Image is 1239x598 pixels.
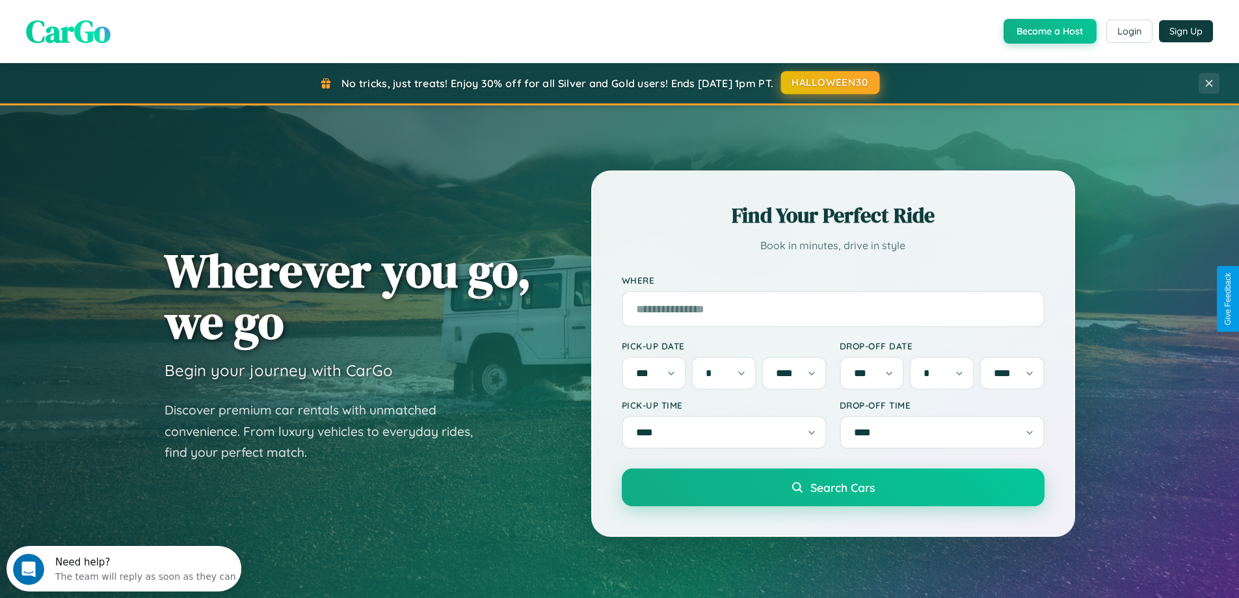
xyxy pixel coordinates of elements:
[26,10,111,53] span: CarGo
[840,400,1045,411] label: Drop-off Time
[622,340,827,351] label: Pick-up Date
[622,469,1045,506] button: Search Cars
[1004,19,1097,44] button: Become a Host
[781,71,880,94] button: HALLOWEEN30
[840,340,1045,351] label: Drop-off Date
[165,360,393,380] h3: Begin your journey with CarGo
[622,400,827,411] label: Pick-up Time
[1223,273,1232,325] div: Give Feedback
[1159,20,1213,42] button: Sign Up
[1106,20,1152,43] button: Login
[341,77,773,90] span: No tricks, just treats! Enjoy 30% off for all Silver and Gold users! Ends [DATE] 1pm PT.
[7,546,241,591] iframe: Intercom live chat discovery launcher
[810,480,875,495] span: Search Cars
[165,245,531,347] h1: Wherever you go, we go
[49,11,230,21] div: Need help?
[622,201,1045,230] h2: Find Your Perfect Ride
[13,554,44,585] iframe: Intercom live chat
[622,275,1045,286] label: Where
[165,400,490,463] p: Discover premium car rentals with unmatched convenience. From luxury vehicles to everyday rides, ...
[49,21,230,35] div: The team will reply as soon as they can
[5,5,242,41] div: Open Intercom Messenger
[622,236,1045,255] p: Book in minutes, drive in style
